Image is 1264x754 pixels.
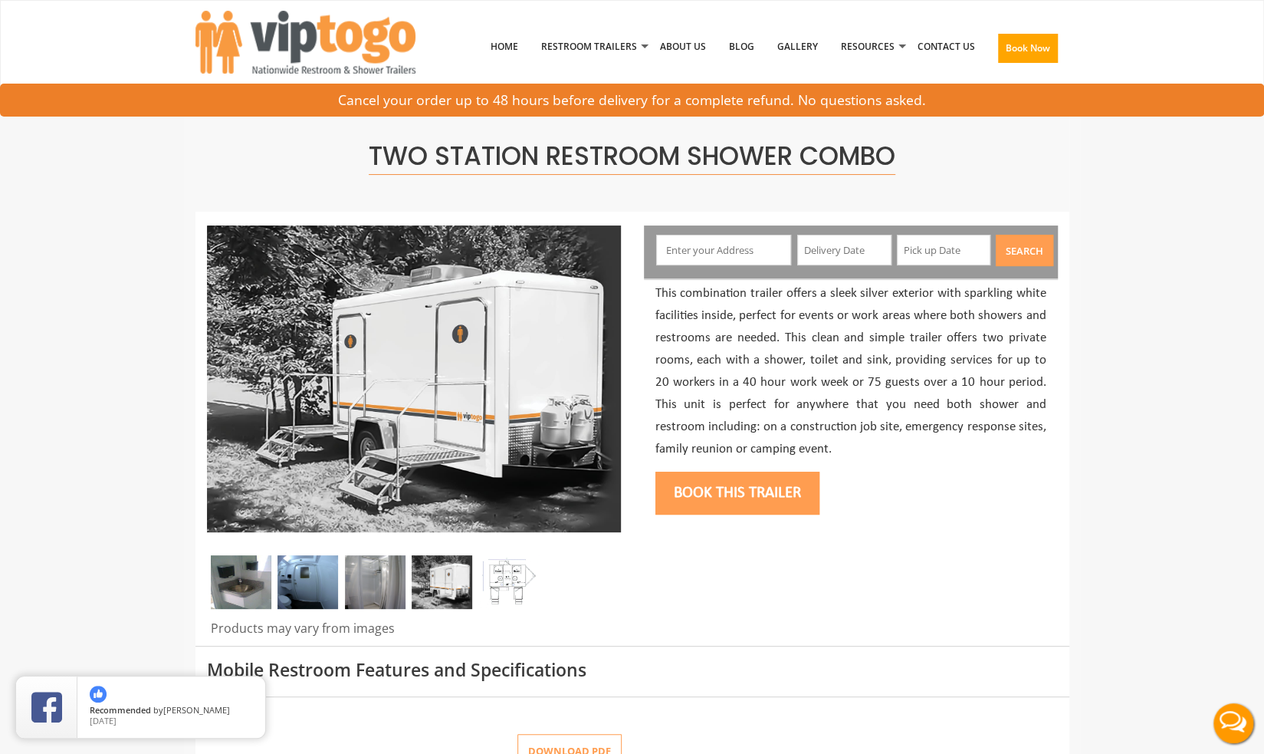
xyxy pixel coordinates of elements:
button: Live Chat [1203,693,1264,754]
a: About Us [648,7,717,87]
button: Book Now [998,34,1058,63]
a: Resources [829,7,906,87]
h3: Mobile Restroom Features and Specifications [207,660,1058,680]
img: outside photo of 2 stations shower combo trailer [412,555,472,609]
p: This combination trailer offers a sleek silver exterior with sparkling white facilities inside, p... [655,283,1046,460]
a: Restroom Trailers [530,7,648,87]
span: Recommended [90,704,151,716]
button: Book this trailer [655,472,819,515]
img: 2 unit shower/restroom combo [478,555,539,609]
img: Private shower area is sparkling clean, private and comfortable [345,555,405,609]
a: Blog [717,7,766,87]
span: [PERSON_NAME] [163,704,230,716]
input: Delivery Date [797,235,891,265]
input: Enter your Address [656,235,791,265]
img: outside photo of 2 stations shower combo trailer [207,226,621,532]
img: Review Rating [31,692,62,723]
img: thumbs up icon [90,686,107,703]
span: [DATE] [90,715,117,726]
input: Pick up Date [897,235,991,265]
img: private sink [211,555,271,609]
a: Gallery [766,7,829,87]
span: by [90,706,253,716]
a: Home [479,7,530,87]
img: private toilet area with flushing toilet and sanitized sink. [277,555,338,609]
span: Two Station Restroom Shower Combo [369,138,895,175]
img: VIPTOGO [195,11,415,74]
button: Search [996,235,1053,266]
a: Book Now [987,7,1069,96]
a: Contact Us [906,7,987,87]
div: Products may vary from images [207,620,621,646]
